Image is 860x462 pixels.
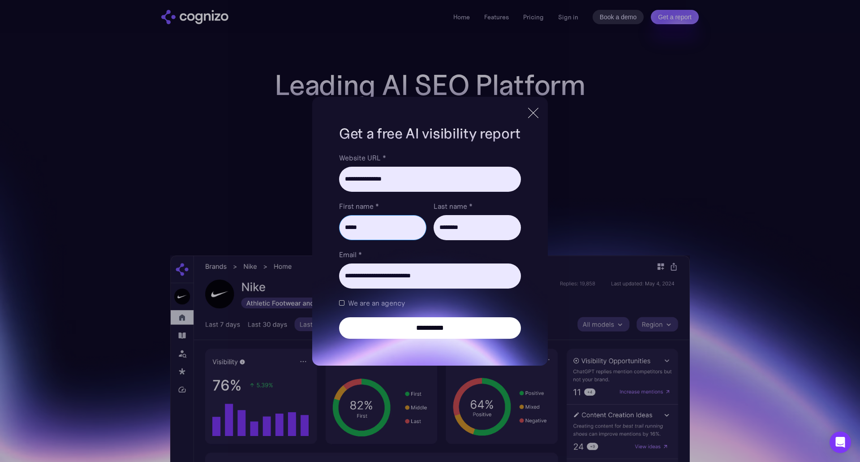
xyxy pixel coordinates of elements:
form: Brand Report Form [339,152,521,339]
label: First name * [339,201,426,212]
h1: Get a free AI visibility report [339,124,521,143]
div: Open Intercom Messenger [830,432,851,453]
label: Email * [339,249,521,260]
span: We are an agency [348,298,405,308]
label: Website URL * [339,152,521,163]
label: Last name * [434,201,521,212]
